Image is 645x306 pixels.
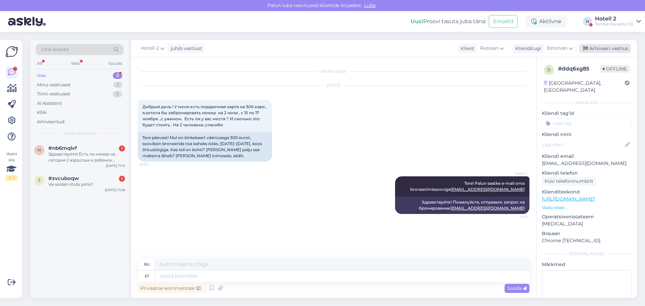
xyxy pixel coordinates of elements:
[138,284,203,293] div: Privaatne kommentaar
[5,151,17,181] div: Vaata siia
[113,72,122,79] div: 2
[547,45,567,52] span: Estonian
[542,251,632,257] div: [PERSON_NAME]
[450,187,525,192] a: [EMAIL_ADDRESS][DOMAIN_NAME]
[113,91,122,97] div: 0
[458,45,474,52] div: Klient
[542,261,632,268] p: Märkmed
[542,118,632,128] input: Lisa tag
[450,206,525,211] a: [EMAIL_ADDRESS][DOMAIN_NAME]
[595,16,634,21] div: Hotell 2
[542,205,632,211] p: Vaata edasi ...
[542,160,632,167] p: [EMAIL_ADDRESS][DOMAIN_NAME]
[48,181,125,187] div: Vai sodien strda pirtis?
[142,104,268,127] span: Добрый день ! У меня есть подарочная карта на 300 евро , я,хотела бы забронировать номер на 2 ноч...
[542,170,632,177] p: Kliendi telefon
[138,132,272,162] div: Tere päevast! Mul on kinkekaart väärtusega 300 eurot, sooviksin broneerida toa kaheks ööks, [DATE...
[542,110,632,117] p: Kliendi tag'id
[542,188,632,195] p: Klienditeekond
[542,177,596,186] div: Küsi telefoninumbrit
[362,2,378,8] span: Luba
[48,175,79,181] span: #zvcuboqw
[395,196,529,214] div: Здравствуйте! Пожалуйста, отправьте запрос на бронирование
[5,175,17,181] div: 0 / 3
[542,213,632,220] p: Operatsioonisüsteem
[64,130,95,136] span: Uued vestlused
[507,285,527,291] span: Saada
[502,171,527,176] span: Hotell 2
[513,45,541,52] div: Klienditugi
[480,45,498,52] span: Russian
[37,119,64,125] div: Arhiveeritud
[411,17,486,26] div: Proovi tasuta juba täna:
[526,15,567,28] div: Aktiivne
[5,45,18,58] img: Askly Logo
[600,65,630,73] span: Offline
[595,16,641,27] a: Hotell 2Tervise Paradiis OÜ
[145,270,149,282] div: et
[113,82,122,88] div: 2
[119,176,125,182] div: 1
[37,72,46,79] div: Uus
[37,91,70,97] div: Tiimi vestlused
[37,100,62,107] div: AI Assistent
[502,214,527,219] span: 11:43
[542,196,595,202] a: [URL][DOMAIN_NAME]
[119,145,125,151] div: 1
[42,46,69,53] span: Otsi kliente
[141,45,159,52] span: Hotell 2
[105,187,125,192] div: [DATE] 11:08
[107,59,124,68] div: Socials
[106,163,125,168] div: [DATE] 11:15
[411,18,423,25] b: Uus!
[542,131,632,138] p: Kliendi nimi
[36,59,43,68] div: All
[144,259,150,270] div: ru
[547,67,551,72] span: d
[544,80,625,94] div: [GEOGRAPHIC_DATA], [GEOGRAPHIC_DATA]
[37,82,70,88] div: Minu vestlused
[138,68,529,74] div: Vestlus algas
[70,59,81,68] div: Web
[37,109,47,116] div: Kõik
[542,100,632,106] div: Kliendi info
[542,141,624,148] input: Lisa nimi
[168,45,202,52] div: juhib vestlust
[579,44,631,53] div: Arhiveeri vestlus
[48,145,77,151] span: #nb6mqlvf
[595,21,634,27] div: Tervise Paradiis OÜ
[542,220,632,227] p: [MEDICAL_DATA]
[38,178,41,183] span: z
[140,162,165,167] span: 10:37
[489,15,518,28] button: Emailid
[583,17,592,26] div: H
[138,82,529,88] div: [DATE]
[38,147,41,152] span: n
[542,230,632,237] p: Brauser
[558,65,600,73] div: # ddq6xg85
[542,153,632,160] p: Kliendi email
[410,181,526,192] span: Tere! Palun saatke e-mail oma broneerimissooviga
[542,237,632,244] p: Chrome [TECHNICAL_ID]
[48,151,125,163] div: Здравствуйте! Есть ли номер на сегодня 2 взрослых и ребенок 11лет?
